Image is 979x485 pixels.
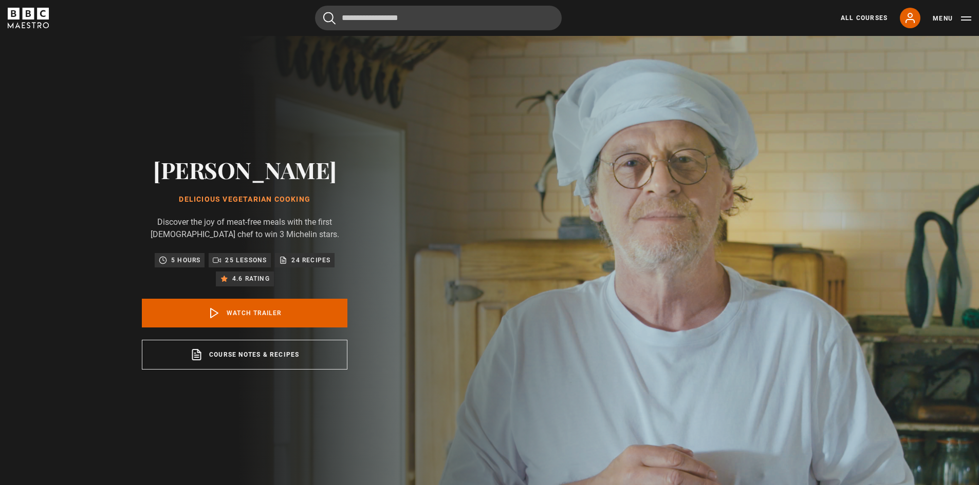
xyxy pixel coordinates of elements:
[225,255,267,265] p: 25 lessons
[8,8,49,28] svg: BBC Maestro
[142,216,347,241] p: Discover the joy of meat-free meals with the first [DEMOGRAPHIC_DATA] chef to win 3 Michelin stars.
[841,13,888,23] a: All Courses
[142,299,347,327] a: Watch Trailer
[291,255,330,265] p: 24 recipes
[933,13,971,24] button: Toggle navigation
[323,12,336,25] button: Submit the search query
[171,255,200,265] p: 5 hours
[142,196,347,204] h1: Delicious Vegetarian Cooking
[315,6,562,30] input: Search
[232,274,270,284] p: 4.6 rating
[142,340,347,370] a: Course notes & recipes
[142,157,347,183] h2: [PERSON_NAME]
